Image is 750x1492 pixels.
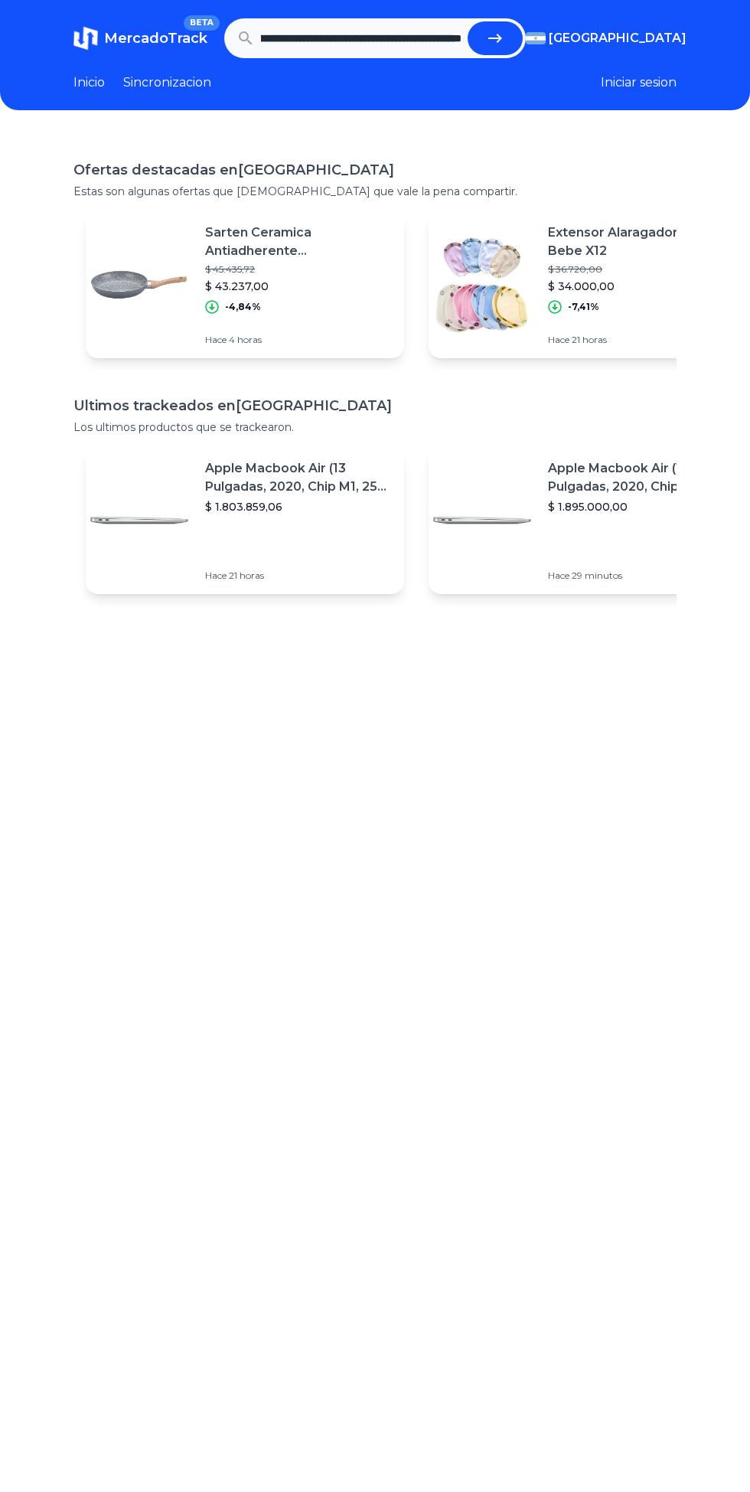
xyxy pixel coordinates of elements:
a: Inicio [73,73,105,92]
p: Hace 21 horas [205,570,392,582]
p: -7,41% [568,301,599,313]
p: $ 1.895.000,00 [548,499,735,514]
img: Featured image [86,231,193,338]
a: Featured imageApple Macbook Air (13 Pulgadas, 2020, Chip M1, 256 Gb De Ssd, 8 Gb De Ram) - Plata$... [86,447,404,594]
a: MercadoTrackBETA [73,26,207,51]
span: [GEOGRAPHIC_DATA] [549,29,686,47]
a: Featured imageExtensor Alaragador Body Bebe X12$ 36.720,00$ 34.000,00-7,41%Hace 21 horas [429,211,747,358]
p: Estas son algunas ofertas que [DEMOGRAPHIC_DATA] que vale la pena compartir. [73,184,677,199]
p: $ 45.435,72 [205,263,392,276]
p: Los ultimos productos que se trackearon. [73,420,677,435]
img: Argentina [526,32,546,44]
h1: Ultimos trackeados en [GEOGRAPHIC_DATA] [73,395,677,416]
a: Featured imageSarten Ceramica Antiadherente [PERSON_NAME] 26 Cm Granito Cc$ 45.435,72$ 43.237,00-... [86,211,404,358]
button: [GEOGRAPHIC_DATA] [526,29,677,47]
img: Featured image [86,467,193,574]
p: -4,84% [225,301,261,313]
p: Hace 29 minutos [548,570,735,582]
a: Featured imageApple Macbook Air (13 Pulgadas, 2020, Chip M1, 256 Gb De Ssd, 8 Gb De Ram) - Plata$... [429,447,747,594]
p: Apple Macbook Air (13 Pulgadas, 2020, Chip M1, 256 Gb De Ssd, 8 Gb De Ram) - Plata [205,459,392,496]
p: $ 43.237,00 [205,279,392,294]
img: Featured image [429,467,536,574]
h1: Ofertas destacadas en [GEOGRAPHIC_DATA] [73,159,677,181]
button: Iniciar sesion [601,73,677,92]
img: MercadoTrack [73,26,98,51]
p: Hace 21 horas [548,334,735,346]
p: $ 1.803.859,06 [205,499,392,514]
p: $ 34.000,00 [548,279,735,294]
p: Extensor Alaragador Body Bebe X12 [548,224,735,260]
span: BETA [184,15,220,31]
img: Featured image [429,231,536,338]
p: Sarten Ceramica Antiadherente [PERSON_NAME] 26 Cm Granito Cc [205,224,392,260]
p: Apple Macbook Air (13 Pulgadas, 2020, Chip M1, 256 Gb De Ssd, 8 Gb De Ram) - Plata [548,459,735,496]
a: Sincronizacion [123,73,211,92]
p: Hace 4 horas [205,334,392,346]
p: $ 36.720,00 [548,263,735,276]
span: MercadoTrack [104,30,207,47]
